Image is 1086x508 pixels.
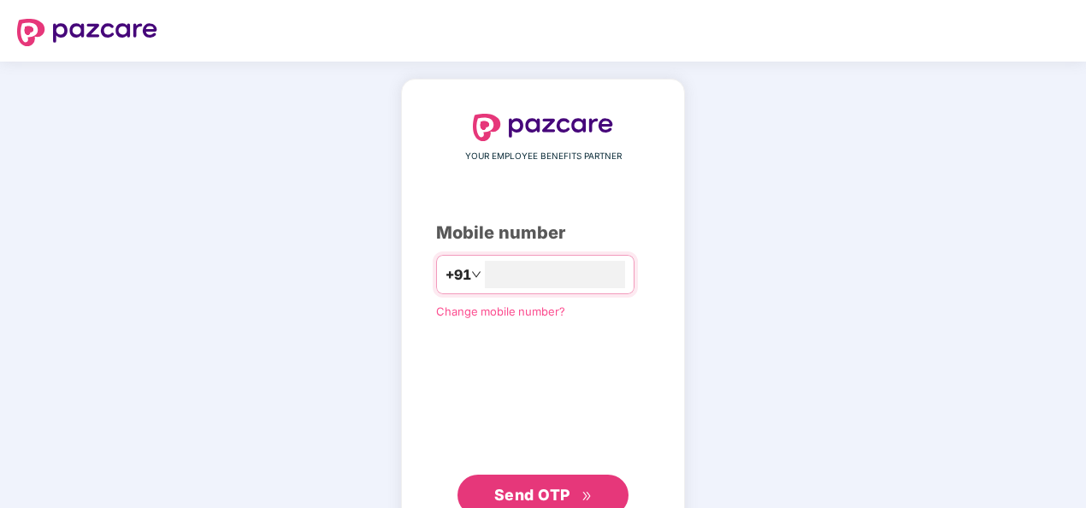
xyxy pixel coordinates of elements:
span: down [471,269,481,280]
span: double-right [581,491,593,502]
img: logo [473,114,613,141]
img: logo [17,19,157,46]
span: Send OTP [494,486,570,504]
div: Mobile number [436,220,650,246]
span: +91 [446,264,471,286]
span: YOUR EMPLOYEE BENEFITS PARTNER [465,150,622,163]
a: Change mobile number? [436,304,565,318]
